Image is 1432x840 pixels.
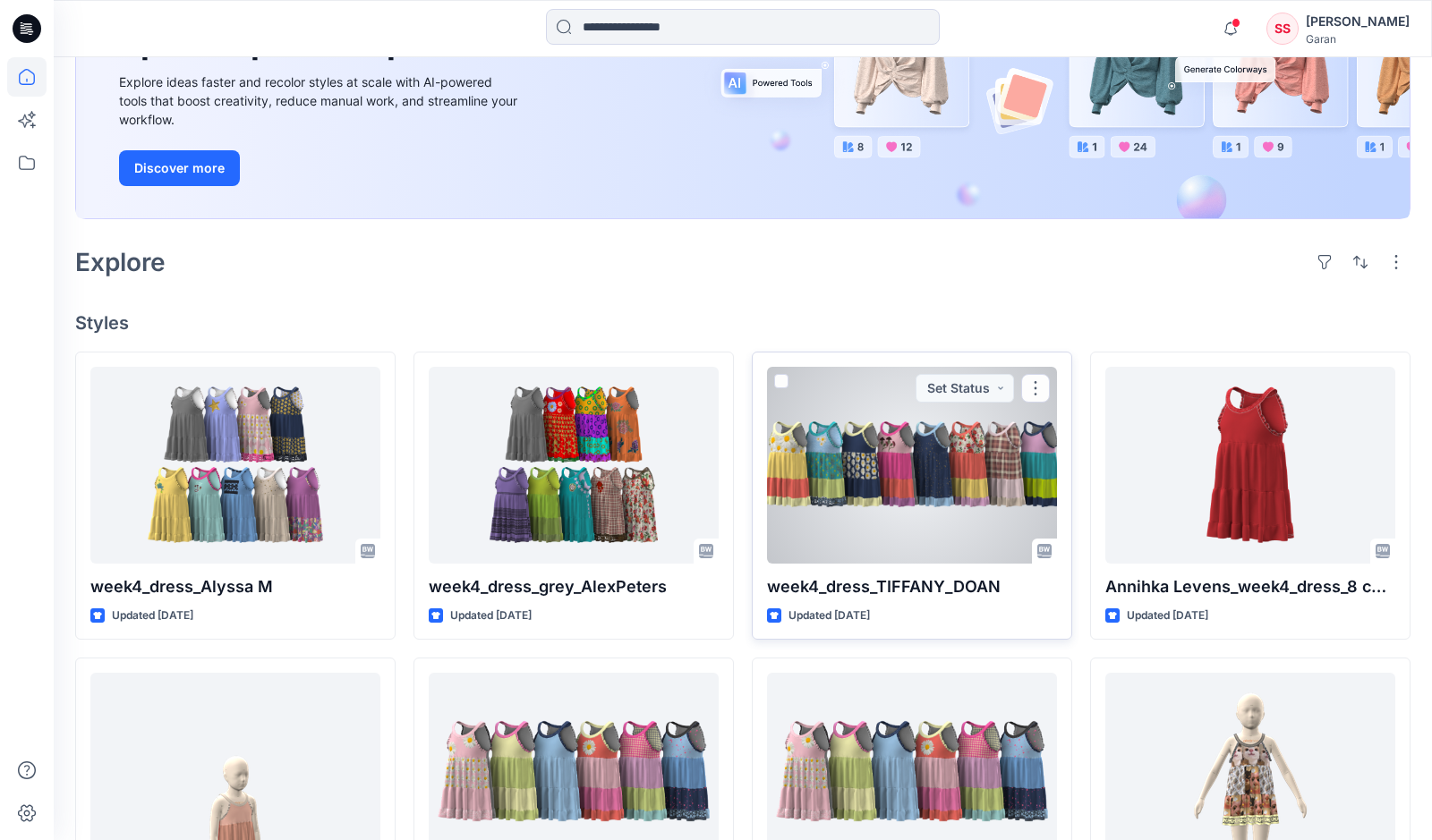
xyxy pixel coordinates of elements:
[112,607,193,625] p: Updated [DATE]
[788,607,870,625] p: Updated [DATE]
[1306,11,1410,32] div: [PERSON_NAME]
[429,574,719,599] p: week4_dress_grey_AlexPeters
[75,248,166,276] h2: Explore
[767,367,1057,564] a: week4_dress_TIFFANY_DOAN
[75,312,1411,334] h4: Styles
[450,607,532,625] p: Updated [DATE]
[1127,607,1208,625] p: Updated [DATE]
[119,150,522,186] a: Discover more
[90,574,380,599] p: week4_dress_Alyssa M
[767,574,1057,599] p: week4_dress_TIFFANY_DOAN
[119,150,240,186] button: Discover more
[1306,32,1410,46] div: Garan
[1105,574,1395,599] p: Annihka Levens_week4_dress_8 colorways
[90,367,380,564] a: week4_dress_Alyssa M
[1105,367,1395,564] a: Annihka Levens_week4_dress_8 colorways
[119,72,522,129] div: Explore ideas faster and recolor styles at scale with AI-powered tools that boost creativity, red...
[1266,13,1299,45] div: SS
[429,367,719,564] a: week4_dress_grey_AlexPeters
